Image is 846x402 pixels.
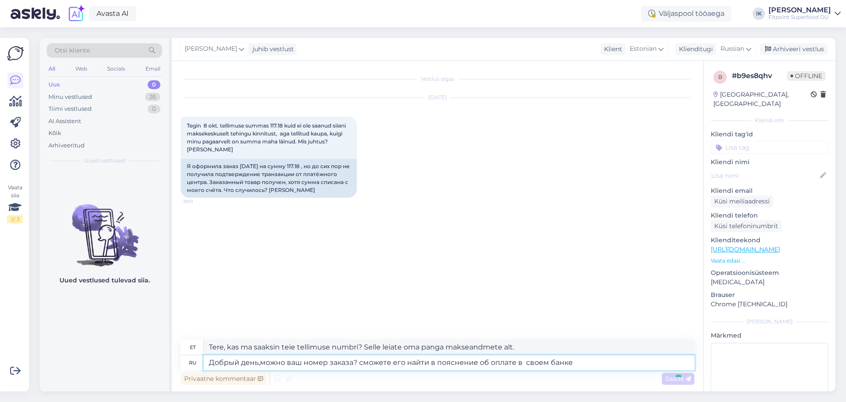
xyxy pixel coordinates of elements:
[185,44,237,54] span: [PERSON_NAME]
[148,80,160,89] div: 0
[711,331,828,340] p: Märkmed
[48,129,61,138] div: Kõik
[40,188,169,268] img: No chats
[187,122,347,153] span: Tegin 8 okt. tellimuse summas 117.18 kuid ei ole saanud siiani maksekeskuselt tehingu kinnitust, ...
[67,4,85,23] img: explore-ai
[249,45,294,54] div: juhib vestlust
[760,43,827,55] div: Arhiveeri vestlus
[7,215,23,223] div: 2 / 3
[711,318,828,326] div: [PERSON_NAME]
[105,63,127,75] div: Socials
[711,220,782,232] div: Küsi telefoninumbrit
[144,63,162,75] div: Email
[711,290,828,300] p: Brauser
[47,63,57,75] div: All
[768,7,841,21] a: [PERSON_NAME]Fitpoint Superfood OÜ
[145,93,160,101] div: 26
[711,300,828,309] p: Chrome [TECHNICAL_ID]
[675,45,713,54] div: Klienditugi
[7,184,23,223] div: Vaata siia
[711,236,828,245] p: Klienditeekond
[183,198,216,205] span: 19:51
[711,158,828,167] p: Kliendi nimi
[711,171,818,180] input: Lisa nimi
[7,45,24,62] img: Askly Logo
[48,141,85,150] div: Arhiveeritud
[55,46,90,55] span: Otsi kliente
[753,8,765,20] div: IK
[48,80,60,89] div: Uus
[74,63,89,75] div: Web
[84,157,125,165] span: Uued vestlused
[711,116,828,124] div: Kliendi info
[711,257,828,265] p: Vaata edasi ...
[768,14,831,21] div: Fitpoint Superfood OÜ
[711,186,828,195] p: Kliendi email
[711,245,780,253] a: [URL][DOMAIN_NAME]
[711,211,828,220] p: Kliendi telefon
[89,6,136,21] a: Avasta AI
[732,71,787,81] div: # b9es8qhv
[630,44,657,54] span: Estonian
[181,75,694,83] div: Vestlus algas
[148,105,160,113] div: 0
[711,195,773,207] div: Küsi meiliaadressi
[48,105,92,113] div: Tiimi vestlused
[641,6,731,22] div: Väljaspool tööaega
[711,141,828,154] input: Lisa tag
[713,90,811,109] div: [GEOGRAPHIC_DATA], [GEOGRAPHIC_DATA]
[181,94,694,101] div: [DATE]
[181,159,357,198] div: Я оформила заказ [DATE] на сумму 117.18 , но до сих пор не получила подтверждение транзакции от п...
[711,268,828,278] p: Operatsioonisüsteem
[59,276,150,285] p: Uued vestlused tulevad siia.
[768,7,831,14] div: [PERSON_NAME]
[720,44,744,54] span: Russian
[718,74,722,80] span: b
[711,130,828,139] p: Kliendi tag'id
[787,71,826,81] span: Offline
[48,93,92,101] div: Minu vestlused
[48,117,81,126] div: AI Assistent
[601,45,622,54] div: Klient
[711,278,828,287] p: [MEDICAL_DATA]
